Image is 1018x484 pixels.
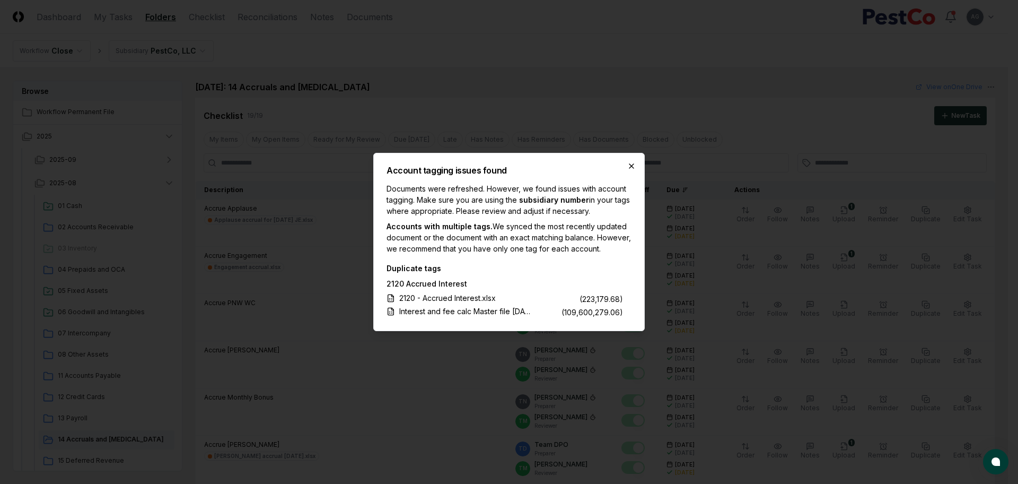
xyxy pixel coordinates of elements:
[399,292,496,304] div: 2120 - Accrued Interest.xlsx
[387,222,493,231] span: Accounts with multiple tags.
[387,183,631,217] p: Documents were refreshed. However, we found issues with account tagging. Make sure you are using ...
[387,278,623,291] div: 2120 Accrued Interest
[387,166,631,175] h2: Account tagging issues found
[387,292,508,304] a: 2120 - Accrued Interest.xlsx
[519,195,589,204] span: subsidiary number
[387,306,545,317] a: Interest and fee calc Master file [DATE].xlsx
[561,307,623,318] div: (109,600,279.06)
[399,306,532,317] div: Interest and fee calc Master file [DATE].xlsx
[580,293,623,305] div: (223,179.68)
[387,221,631,254] p: We synced the most recently updated document or the document with an exact matching balance. Howe...
[387,263,623,274] div: Duplicate tags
